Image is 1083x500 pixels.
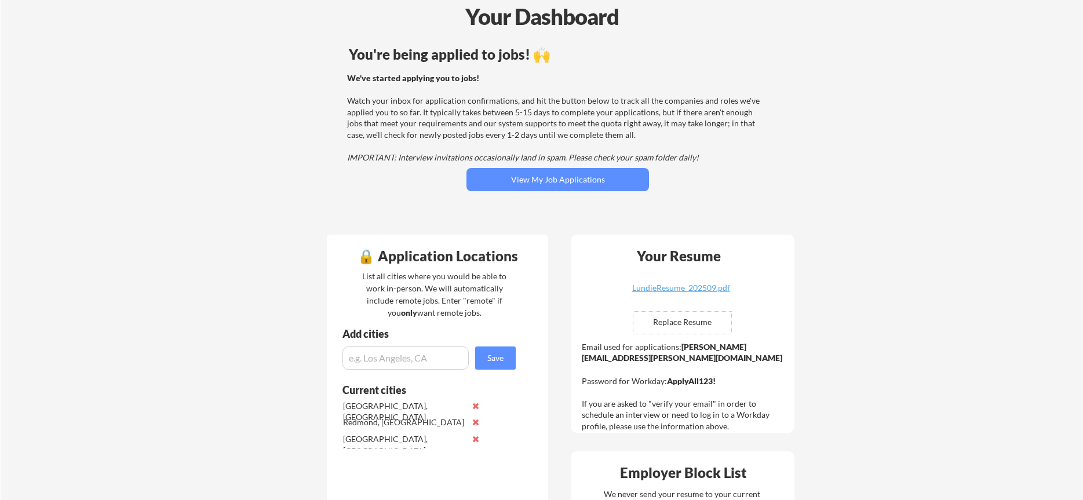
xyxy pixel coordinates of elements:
input: e.g. Los Angeles, CA [342,346,469,370]
div: You're being applied to jobs! 🙌 [349,48,767,61]
strong: We've started applying you to jobs! [347,73,479,83]
a: LundieResume_202509.pdf [612,284,750,302]
div: Current cities [342,385,503,395]
strong: [PERSON_NAME][EMAIL_ADDRESS][PERSON_NAME][DOMAIN_NAME] [582,342,782,363]
div: Email used for applications: Password for Workday: If you are asked to "verify your email" in ord... [582,341,786,432]
div: Your Resume [621,249,736,263]
strong: only [401,308,417,317]
div: Add cities [342,329,519,339]
div: Redmond, [GEOGRAPHIC_DATA] [343,417,465,428]
em: IMPORTANT: Interview invitations occasionally land in spam. Please check your spam folder daily! [347,152,699,162]
div: [GEOGRAPHIC_DATA], [GEOGRAPHIC_DATA] [343,400,465,423]
div: LundieResume_202509.pdf [612,284,750,292]
button: View My Job Applications [466,168,649,191]
div: Watch your inbox for application confirmations, and hit the button below to track all the compani... [347,72,765,163]
div: [GEOGRAPHIC_DATA], [GEOGRAPHIC_DATA] [343,433,465,456]
div: Employer Block List [575,466,791,480]
strong: ApplyAll123! [667,376,716,386]
button: Save [475,346,516,370]
div: List all cities where you would be able to work in-person. We will automatically include remote j... [355,270,514,319]
div: 🔒 Application Locations [330,249,545,263]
